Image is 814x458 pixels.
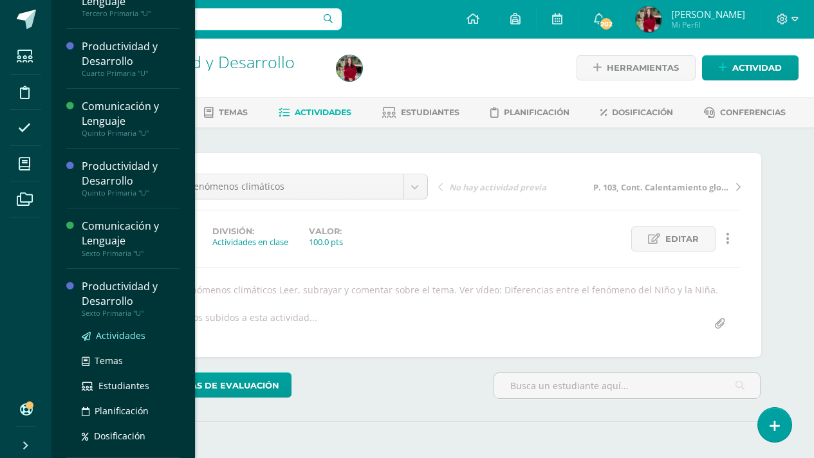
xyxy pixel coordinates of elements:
span: Dosificación [612,107,673,117]
a: Actividad [702,55,799,80]
label: Valor: [309,226,343,236]
div: Productividad y Desarrollo [82,279,180,309]
img: afd7e76de556f4dd3d403f9d21d2ff59.png [337,55,362,81]
span: Editar [665,227,699,251]
a: Productividad y DesarrolloQuinto Primaria "U" [82,159,180,197]
a: Comunicación y LenguajeSexto Primaria "U" [82,219,180,257]
div: P. 104, Otros fenómenos climáticos Leer, subrayar y comentar sobre el tema. Ver vídeo: Diferencia... [120,284,746,296]
input: Busca un estudiante aquí... [494,373,761,398]
a: Dosificación [600,102,673,123]
a: Estudiantes [382,102,459,123]
span: Temas [95,354,123,367]
span: Herramientas de evaluación [130,374,279,398]
div: No hay archivos subidos a esta actividad... [134,311,317,336]
span: 202 [599,17,613,31]
span: P. 103, Cont. Calentamiento global [593,181,730,193]
span: Mi Perfil [671,19,745,30]
a: Productividad y DesarrolloSexto Primaria "U" [82,279,180,318]
div: Productividad y Desarrollo [82,39,180,69]
div: Cuarto Primaria "U" [82,69,180,78]
span: Planificación [504,107,569,117]
span: Temas [219,107,248,117]
span: Actividad [732,56,782,80]
a: Actividades [82,328,180,343]
span: Actividades [96,329,145,342]
div: Comunicación y Lenguaje [82,99,180,129]
div: Actividades en clase [212,236,288,248]
span: Dosificación [94,430,145,442]
a: Herramientas [577,55,696,80]
span: Actividades [295,107,351,117]
div: Quinto Primaria "U" [82,188,180,197]
div: Quinto Primaria "U" [82,129,180,138]
a: Comunicación y LenguajeQuinto Primaria "U" [82,99,180,138]
span: No hay actividad previa [449,181,546,193]
label: División: [212,226,288,236]
input: Busca un usuario... [60,8,342,30]
span: Planificación [95,405,149,417]
span: Conferencias [720,107,786,117]
a: Conferencias [704,102,786,123]
span: Estudiantes [98,380,149,392]
a: Planificación [490,102,569,123]
a: Productividad y Desarrollo [100,51,295,73]
a: Herramientas de evaluación [105,372,291,398]
div: Sexto Primaria "U" [82,249,180,258]
a: Temas [204,102,248,123]
span: [PERSON_NAME] [671,8,745,21]
a: Productividad y DesarrolloCuarto Primaria "U" [82,39,180,78]
div: Sexto Primaria "U" [82,309,180,318]
div: 100.0 pts [309,236,343,248]
a: Estudiantes [82,378,180,393]
div: Tercero Primaria "U" [82,9,180,18]
a: Actividades [279,102,351,123]
div: Productividad y Desarrollo [82,159,180,188]
img: afd7e76de556f4dd3d403f9d21d2ff59.png [636,6,661,32]
div: Comunicación y Lenguaje [82,219,180,248]
h1: Productividad y Desarrollo [100,53,321,71]
span: Herramientas [607,56,679,80]
a: Temas [82,353,180,368]
a: P. 103, Cont. Calentamiento global [589,180,741,193]
a: P.104, Otros fenómenos climáticos [126,174,427,199]
a: Planificación [82,403,180,418]
span: P.104, Otros fenómenos climáticos [136,174,393,199]
div: Quinto Primaria 'U' [100,71,321,83]
a: Dosificación [82,428,180,443]
span: Estudiantes [401,107,459,117]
